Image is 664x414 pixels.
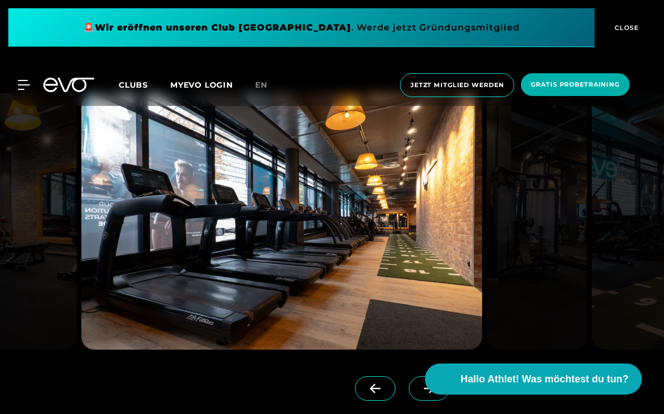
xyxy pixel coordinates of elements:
[518,73,633,97] a: Gratis Probetraining
[410,80,504,90] span: Jetzt Mitglied werden
[612,23,639,33] span: CLOSE
[255,80,267,90] span: en
[119,80,148,90] span: Clubs
[119,79,170,90] a: Clubs
[170,80,233,90] a: MYEVO LOGIN
[487,93,587,350] img: evofitness
[460,372,628,387] span: Hallo Athlet! Was möchtest du tun?
[425,363,642,395] button: Hallo Athlet! Was möchtest du tun?
[397,73,518,97] a: Jetzt Mitglied werden
[531,80,620,89] span: Gratis Probetraining
[595,8,656,47] button: CLOSE
[81,93,482,350] img: evofitness
[255,79,281,92] a: en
